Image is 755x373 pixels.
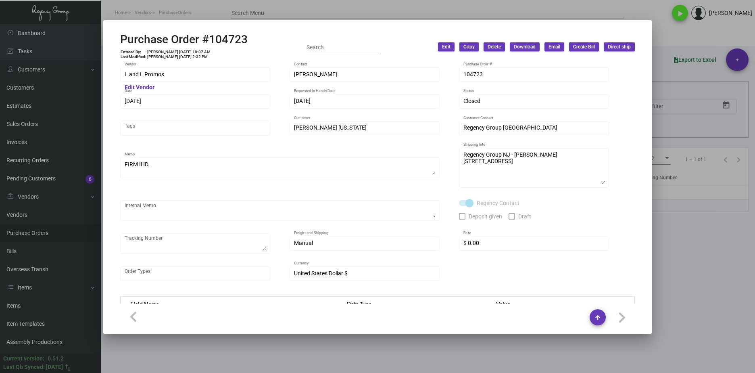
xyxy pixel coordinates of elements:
[549,44,560,50] span: Email
[120,50,147,54] td: Entered By:
[147,50,211,54] td: [PERSON_NAME] [DATE] 10:07 AM
[120,54,147,59] td: Last Modified:
[608,44,631,50] span: Direct ship
[488,297,634,311] th: Value
[518,212,531,221] span: Draft
[3,363,63,371] div: Last Qb Synced: [DATE]
[3,354,44,363] div: Current version:
[463,98,480,104] span: Closed
[488,44,501,50] span: Delete
[147,54,211,59] td: [PERSON_NAME] [DATE] 2:32 PM
[514,44,536,50] span: Download
[48,354,64,363] div: 0.51.2
[544,42,564,51] button: Email
[573,44,595,50] span: Create Bill
[463,44,475,50] span: Copy
[459,42,479,51] button: Copy
[442,44,450,50] span: Edit
[125,84,154,91] mat-hint: Edit Vendor
[339,297,488,311] th: Data Type
[484,42,505,51] button: Delete
[121,297,339,311] th: Field Name
[604,42,635,51] button: Direct ship
[477,198,519,208] span: Regency Contact
[469,212,502,221] span: Deposit given
[120,33,248,46] h2: Purchase Order #104723
[510,42,540,51] button: Download
[438,42,455,51] button: Edit
[294,240,313,246] span: Manual
[569,42,599,51] button: Create Bill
